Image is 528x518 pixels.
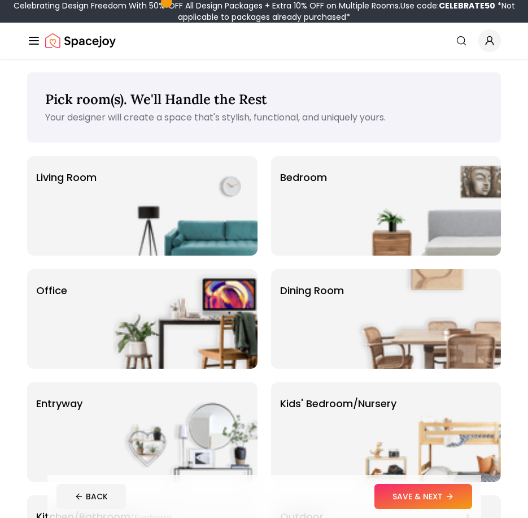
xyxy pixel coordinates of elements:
p: Office [36,283,67,299]
button: SAVE & NEXT [374,484,472,509]
p: Dining Room [280,283,344,299]
img: Living Room [113,156,258,256]
img: Office [113,269,258,369]
img: Kids' Bedroom/Nursery [356,382,501,482]
img: entryway [113,382,258,482]
p: Living Room [36,170,97,185]
img: Bedroom [356,156,501,256]
p: Bedroom [280,170,327,185]
p: Your designer will create a space that's stylish, functional, and uniquely yours. [45,111,483,124]
button: BACK [56,484,126,509]
p: entryway [36,396,82,412]
nav: Global [27,23,501,59]
img: Dining Room [356,269,501,369]
span: Pick room(s). We'll Handle the Rest [45,90,267,108]
p: Kids' Bedroom/Nursery [280,396,396,412]
img: Spacejoy Logo [45,29,116,52]
a: Spacejoy [45,29,116,52]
